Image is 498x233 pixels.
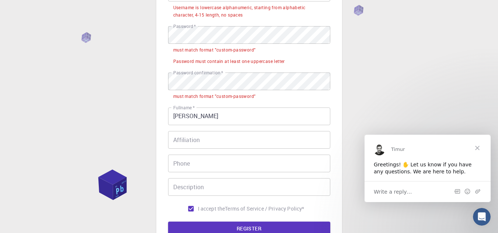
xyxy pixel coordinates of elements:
div: must match format "custom-password" [173,93,256,100]
div: Username is lowercase alphanumeric, starting from alphabetic character, 4-15 length, no spaces [173,4,325,19]
iframe: Intercom live chat [473,208,491,226]
label: Password [173,23,196,29]
p: Terms of Service / Privacy Policy * [225,205,304,212]
iframe: Intercom live chat message [365,135,491,202]
div: Password must contain at least one uppercase letter [173,58,285,65]
a: Terms of Service / Privacy Policy* [225,205,304,212]
label: Password confirmation [173,70,223,76]
div: must match format "custom-password" [173,46,256,54]
label: Fullname [173,105,195,111]
span: I accept the [198,205,225,212]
